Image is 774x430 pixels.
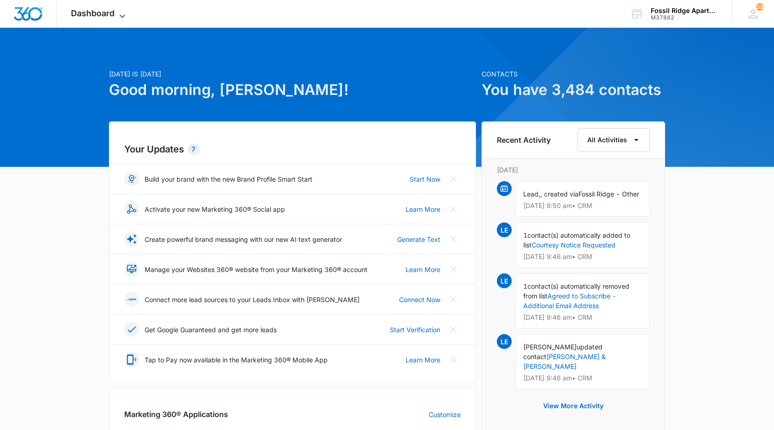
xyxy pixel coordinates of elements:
p: Build your brand with the new Brand Profile Smart Start [145,174,312,184]
span: contact(s) automatically removed from list [523,282,629,300]
a: Learn More [406,355,440,365]
p: [DATE] 9:46 am • CRM [523,314,642,321]
h1: Good morning, [PERSON_NAME]! [109,79,476,101]
button: All Activities [577,128,650,152]
div: account id [651,14,718,21]
p: [DATE] 9:50 am • CRM [523,202,642,209]
p: [DATE] 9:46 am • CRM [523,253,642,260]
p: Create powerful brand messaging with our new AI text generator [145,234,342,244]
button: Close [446,171,461,186]
span: Fossil Ridge - Other [578,190,639,198]
a: Customize [429,410,461,419]
a: Start Verification [390,325,440,335]
div: 7 [188,144,199,155]
span: [PERSON_NAME] [523,343,577,351]
button: Close [446,262,461,277]
h6: Recent Activity [497,134,551,145]
a: [PERSON_NAME] & [PERSON_NAME] [523,353,606,370]
span: contact(s) automatically added to list [523,231,630,249]
button: Close [446,232,461,247]
p: Tap to Pay now available in the Marketing 360® Mobile App [145,355,328,365]
div: account name [651,7,718,14]
button: Close [446,202,461,216]
p: Connect more lead sources to your Leads Inbox with [PERSON_NAME] [145,295,360,304]
button: View More Activity [534,395,613,417]
button: Close [446,322,461,337]
p: [DATE] is [DATE] [109,69,476,79]
a: Learn More [406,204,440,214]
span: 23 [756,3,763,11]
span: 1 [523,282,527,290]
p: Activate your new Marketing 360® Social app [145,204,285,214]
a: Courtesy Notice Requested [532,241,615,249]
span: Dashboard [71,8,114,18]
a: Generate Text [397,234,440,244]
p: [DATE] 9:46 am • CRM [523,375,642,381]
span: , created via [540,190,578,198]
p: Get Google Guaranteed and get more leads [145,325,277,335]
span: LE [497,273,512,288]
div: notifications count [756,3,763,11]
span: LE [497,222,512,237]
a: Start Now [410,174,440,184]
span: Lead, [523,190,540,198]
button: Close [446,352,461,367]
h1: You have 3,484 contacts [482,79,665,101]
p: Contacts [482,69,665,79]
span: 1 [523,231,527,239]
a: Agreed to Subscribe - Additional Email Address [523,292,616,310]
h2: Marketing 360® Applications [124,409,228,420]
a: Connect Now [399,295,440,304]
a: Learn More [406,265,440,274]
p: Manage your Websites 360® website from your Marketing 360® account [145,265,368,274]
h2: Your Updates [124,142,461,156]
span: LE [497,334,512,349]
button: Close [446,292,461,307]
p: [DATE] [497,165,650,175]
